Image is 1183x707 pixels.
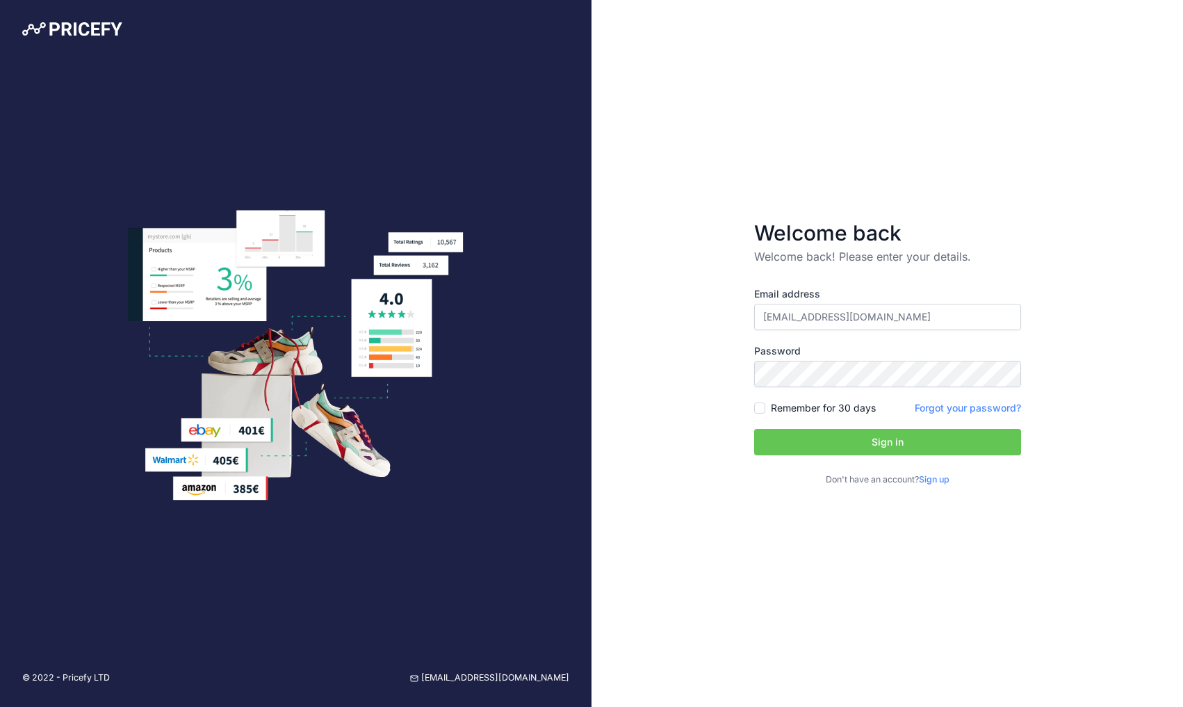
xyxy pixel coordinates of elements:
p: © 2022 - Pricefy LTD [22,672,110,685]
label: Remember for 30 days [771,401,876,415]
input: Enter your email [754,304,1021,330]
img: Pricefy [22,22,122,36]
label: Email address [754,287,1021,301]
a: Sign up [919,474,949,485]
button: Sign in [754,429,1021,455]
a: Forgot your password? [915,402,1021,414]
p: Don't have an account? [754,473,1021,487]
a: [EMAIL_ADDRESS][DOMAIN_NAME] [410,672,569,685]
h3: Welcome back [754,220,1021,245]
label: Password [754,344,1021,358]
p: Welcome back! Please enter your details. [754,248,1021,265]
